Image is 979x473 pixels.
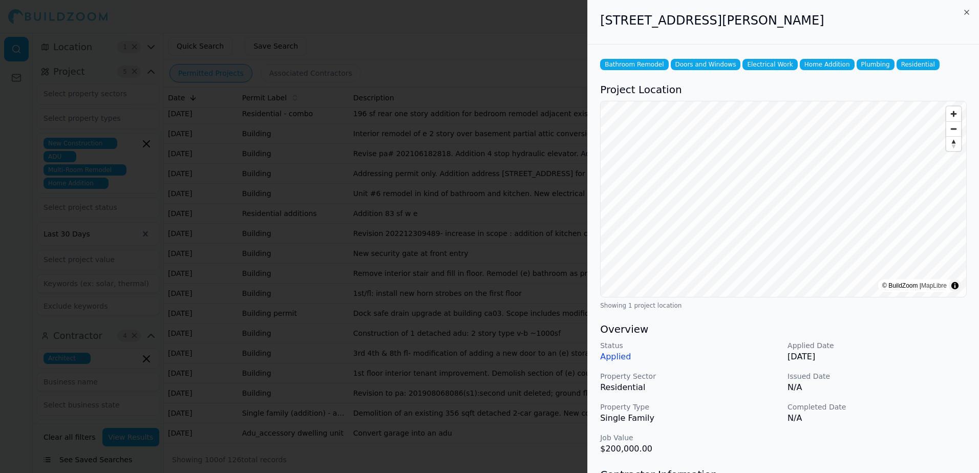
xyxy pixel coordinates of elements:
[600,340,779,351] p: Status
[600,302,967,310] div: Showing 1 project location
[788,371,967,381] p: Issued Date
[949,279,961,292] summary: Toggle attribution
[788,351,967,363] p: [DATE]
[600,351,779,363] p: Applied
[600,433,779,443] p: Job Value
[857,59,895,70] span: Plumbing
[600,402,779,412] p: Property Type
[600,443,779,455] p: $200,000.00
[946,136,961,151] button: Reset bearing to north
[946,106,961,121] button: Zoom in
[800,59,855,70] span: Home Addition
[600,59,668,70] span: Bathroom Remodel
[600,381,779,394] p: Residential
[600,412,779,424] p: Single Family
[601,101,966,297] canvas: Map
[882,281,947,291] div: © BuildZoom |
[600,322,967,336] h3: Overview
[788,402,967,412] p: Completed Date
[921,282,947,289] a: MapLibre
[788,412,967,424] p: N/A
[600,371,779,381] p: Property Sector
[897,59,940,70] span: Residential
[600,12,967,29] h2: [STREET_ADDRESS][PERSON_NAME]
[742,59,797,70] span: Electrical Work
[946,121,961,136] button: Zoom out
[671,59,741,70] span: Doors and Windows
[600,82,967,97] h3: Project Location
[788,340,967,351] p: Applied Date
[788,381,967,394] p: N/A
